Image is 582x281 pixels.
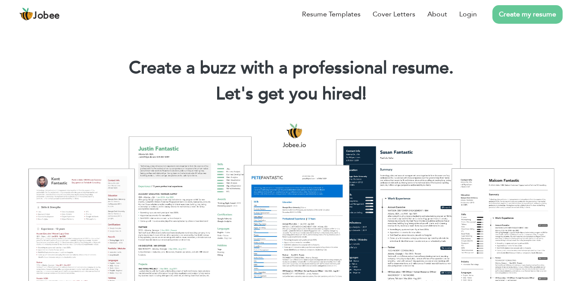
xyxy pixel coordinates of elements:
[459,9,477,19] a: Login
[362,82,366,106] span: |
[13,57,569,79] h1: Create a buzz with a professional resume.
[33,11,60,21] span: Jobee
[13,83,569,105] h2: Let's
[19,7,33,21] img: jobee.io
[302,9,361,19] a: Resume Templates
[492,5,563,24] a: Create my resume
[258,82,367,106] span: get you hired!
[19,7,60,21] a: Jobee
[427,9,447,19] a: About
[373,9,415,19] a: Cover Letters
